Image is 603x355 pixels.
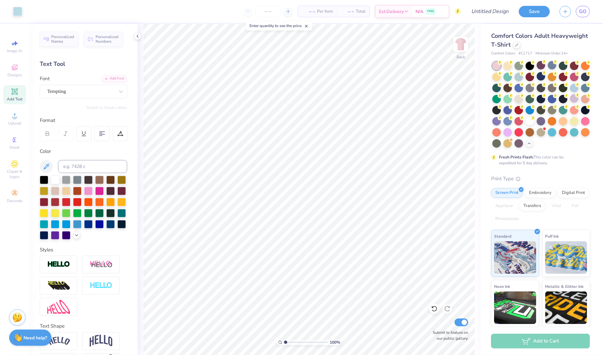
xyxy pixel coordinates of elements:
[576,6,590,17] a: GO
[499,155,534,160] strong: Fresh Prints Flash:
[499,154,579,166] div: This color can be expedited for 5 day delivery.
[415,8,423,15] span: N/A
[47,281,70,291] img: 3d Illusion
[90,260,113,269] img: Shadow
[545,241,587,274] img: Puff Ink
[330,339,340,345] span: 100 %
[491,51,515,56] span: Comfort Colors
[545,291,587,324] img: Metallic & Glitter Ink
[40,322,127,330] div: Text Shape
[51,35,74,44] span: Personalized Names
[545,283,584,290] span: Metallic & Glitter Ink
[40,75,50,82] label: Font
[547,201,565,211] div: Vinyl
[545,233,559,240] span: Puff Ink
[90,282,113,289] img: Negative Space
[58,160,127,173] input: e.g. 7428 c
[7,48,23,53] span: Image AI
[519,201,545,211] div: Transfers
[3,169,26,179] span: Clipart & logos
[7,198,23,203] span: Decorate
[494,233,511,240] span: Standard
[567,201,583,211] div: Foil
[90,335,113,347] img: Arch
[10,145,20,150] span: Greek
[519,6,550,17] button: Save
[40,60,127,68] div: Text Tool
[491,214,523,224] div: Rhinestones
[47,337,70,346] img: Arc
[7,96,23,102] span: Add Text
[491,188,523,198] div: Screen Print
[535,51,568,56] span: Minimum Order: 24 +
[525,188,556,198] div: Embroidery
[86,105,127,110] button: Switch to Greek Letters
[246,21,312,30] div: Enter quantity to see the price.
[302,8,315,15] span: – –
[494,241,536,274] img: Standard
[519,51,532,56] span: # C1717
[96,35,119,44] span: Personalized Numbers
[466,5,514,18] input: Untitled Design
[457,54,465,60] div: Back
[40,246,127,254] div: Styles
[317,8,333,15] span: Per Item
[454,38,467,51] img: Back
[341,8,354,15] span: – –
[356,8,366,15] span: Total
[255,6,281,17] input: – –
[494,291,536,324] img: Neon Ink
[427,9,434,14] span: FREE
[491,201,517,211] div: Applique
[579,8,587,15] span: GO
[40,148,127,155] div: Color
[491,175,590,183] div: Print Type
[47,300,70,314] img: Free Distort
[8,72,22,78] span: Designs
[558,188,589,198] div: Digital Print
[379,8,404,15] span: Est. Delivery
[494,283,510,290] span: Neon Ink
[491,32,588,49] span: Comfort Colors Adult Heavyweight T-Shirt
[101,75,127,82] div: Add Font
[40,117,128,124] div: Format
[47,261,70,268] img: Stroke
[429,330,468,341] label: Submit to feature on our public gallery.
[8,121,21,126] span: Upload
[24,335,47,341] strong: Need help?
